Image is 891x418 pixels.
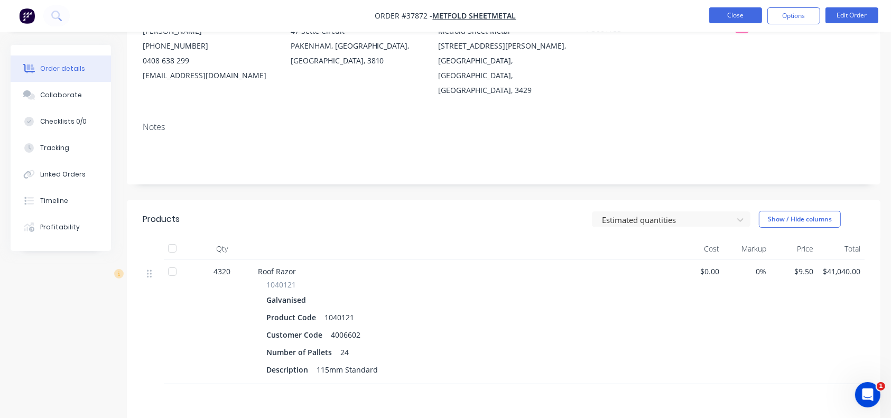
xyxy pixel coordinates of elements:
[822,266,860,277] span: $41,040.00
[825,7,878,23] button: Edit Order
[775,266,813,277] span: $9.50
[433,11,516,21] a: Metfold Sheetmetal
[11,188,111,214] button: Timeline
[759,211,841,228] button: Show / Hide columns
[11,82,111,108] button: Collaborate
[438,53,569,98] div: [GEOGRAPHIC_DATA], [GEOGRAPHIC_DATA], [GEOGRAPHIC_DATA], 3429
[320,310,358,325] div: 1040121
[327,327,365,342] div: 4006602
[40,117,87,126] div: Checklists 0/0
[818,238,865,259] div: Total
[312,362,382,377] div: 115mm Standard
[143,24,274,83] div: [PERSON_NAME][PHONE_NUMBER]0408 638 299[EMAIL_ADDRESS][DOMAIN_NAME]
[11,55,111,82] button: Order details
[771,238,818,259] div: Price
[266,327,327,342] div: Customer Code
[40,222,80,232] div: Profitability
[266,362,312,377] div: Description
[291,24,422,68] div: 47 Sette CircuitPAKENHAM, [GEOGRAPHIC_DATA], [GEOGRAPHIC_DATA], 3810
[11,108,111,135] button: Checklists 0/0
[40,64,85,73] div: Order details
[143,39,274,53] div: [PHONE_NUMBER]
[676,238,723,259] div: Cost
[40,90,82,100] div: Collaborate
[336,345,353,360] div: 24
[40,143,69,153] div: Tracking
[709,7,762,23] button: Close
[11,161,111,188] button: Linked Orders
[877,382,885,391] span: 1
[190,238,254,259] div: Qty
[438,24,569,53] div: Metfold Sheet Metal [STREET_ADDRESS][PERSON_NAME],
[375,11,433,21] span: Order #37872 -
[143,53,274,68] div: 0408 638 299
[728,266,766,277] span: 0%
[266,345,336,360] div: Number of Pallets
[266,310,320,325] div: Product Code
[40,170,86,179] div: Linked Orders
[681,266,719,277] span: $0.00
[438,24,569,98] div: Metfold Sheet Metal [STREET_ADDRESS][PERSON_NAME],[GEOGRAPHIC_DATA], [GEOGRAPHIC_DATA], [GEOGRAPH...
[143,213,180,226] div: Products
[723,238,771,259] div: Markup
[143,122,865,132] div: Notes
[291,39,422,68] div: PAKENHAM, [GEOGRAPHIC_DATA], [GEOGRAPHIC_DATA], 3810
[266,279,296,290] span: 1040121
[767,7,820,24] button: Options
[40,196,68,206] div: Timeline
[11,214,111,240] button: Profitability
[214,266,230,277] span: 4320
[266,292,310,308] div: Galvanised
[855,382,880,407] iframe: Intercom live chat
[143,68,274,83] div: [EMAIL_ADDRESS][DOMAIN_NAME]
[258,266,296,276] span: Roof Razor
[19,8,35,24] img: Factory
[11,135,111,161] button: Tracking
